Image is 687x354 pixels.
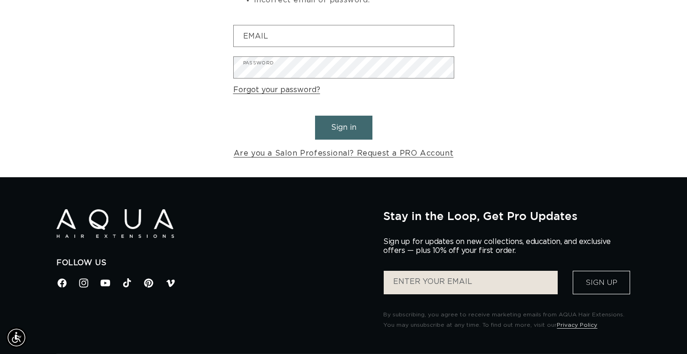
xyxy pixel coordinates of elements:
[315,116,372,140] button: Sign in
[56,258,369,268] h2: Follow Us
[476,15,687,354] iframe: Chat Widget
[56,209,174,238] img: Aqua Hair Extensions
[234,25,454,47] input: Email
[234,147,454,160] a: Are you a Salon Professional? Request a PRO Account
[6,327,27,348] div: Accessibility Menu
[233,83,320,97] a: Forgot your password?
[383,209,631,222] h2: Stay in the Loop, Get Pro Updates
[383,237,618,255] p: Sign up for updates on new collections, education, and exclusive offers — plus 10% off your first...
[384,271,558,294] input: ENTER YOUR EMAIL
[383,310,631,330] p: By subscribing, you agree to receive marketing emails from AQUA Hair Extensions. You may unsubscr...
